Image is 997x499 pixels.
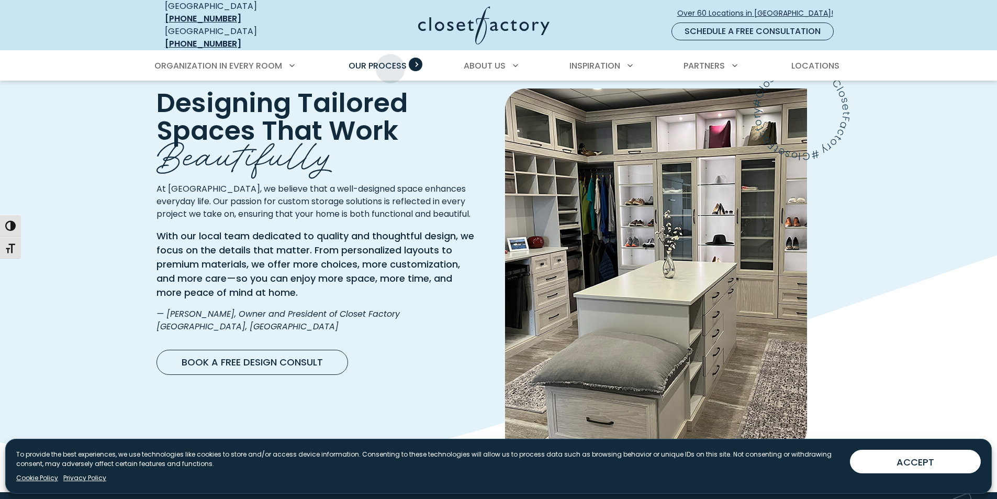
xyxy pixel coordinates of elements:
[464,60,506,72] span: About Us
[677,4,842,23] a: Over 60 Locations in [GEOGRAPHIC_DATA]!
[850,450,981,473] button: ACCEPT
[791,60,839,72] span: Locations
[156,84,408,121] span: Designing Tailored
[677,8,842,19] span: Over 60 Locations in [GEOGRAPHIC_DATA]!
[156,124,334,180] span: Beautifully
[63,473,106,483] a: Privacy Policy
[156,350,348,375] a: Book a Free Design Consult
[156,112,398,149] span: Spaces That Work
[16,473,58,483] a: Cookie Policy
[165,13,241,25] a: [PHONE_NUMBER]
[154,60,282,72] span: Organization in Every Room
[16,450,842,469] p: To provide the best experiences, we use technologies like cookies to store and/or access device i...
[156,229,474,299] strong: With our local team dedicated to quality and thoughtful design, we focus on the details that matt...
[156,183,476,220] p: At [GEOGRAPHIC_DATA], we believe that a well-designed space enhances everyday life. Our passion f...
[349,60,407,72] span: Our Process
[147,51,850,81] nav: Primary Menu
[156,308,400,332] em: — [PERSON_NAME], Owner and President of Closet Factory [GEOGRAPHIC_DATA], [GEOGRAPHIC_DATA]
[165,38,241,50] a: [PHONE_NUMBER]
[165,25,317,50] div: [GEOGRAPHIC_DATA]
[418,6,550,45] img: Closet Factory Logo
[505,88,808,450] img: Elegant walk-in closet featuring a center island with drawers and a vase of flowers, a cushioned ...
[671,23,834,40] a: Schedule a Free Consultation
[684,60,725,72] span: Partners
[569,60,620,72] span: Inspiration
